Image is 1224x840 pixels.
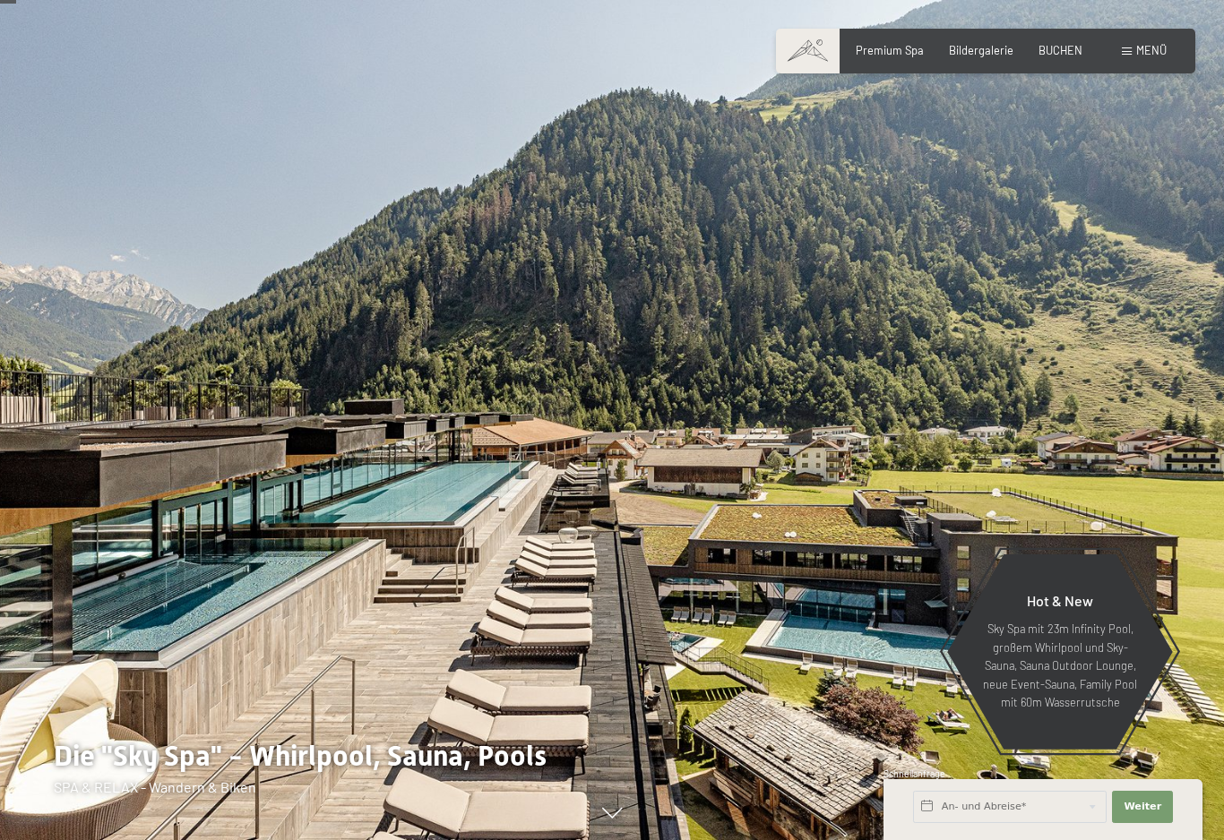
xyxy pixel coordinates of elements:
[946,553,1174,750] a: Hot & New Sky Spa mit 23m Infinity Pool, großem Whirlpool und Sky-Sauna, Sauna Outdoor Lounge, ne...
[949,43,1013,57] a: Bildergalerie
[1124,800,1161,814] span: Weiter
[982,620,1138,711] p: Sky Spa mit 23m Infinity Pool, großem Whirlpool und Sky-Sauna, Sauna Outdoor Lounge, neue Event-S...
[856,43,924,57] a: Premium Spa
[1039,43,1082,57] a: BUCHEN
[1136,43,1167,57] span: Menü
[884,768,945,779] span: Schnellanfrage
[1027,592,1093,609] span: Hot & New
[1112,791,1173,823] button: Weiter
